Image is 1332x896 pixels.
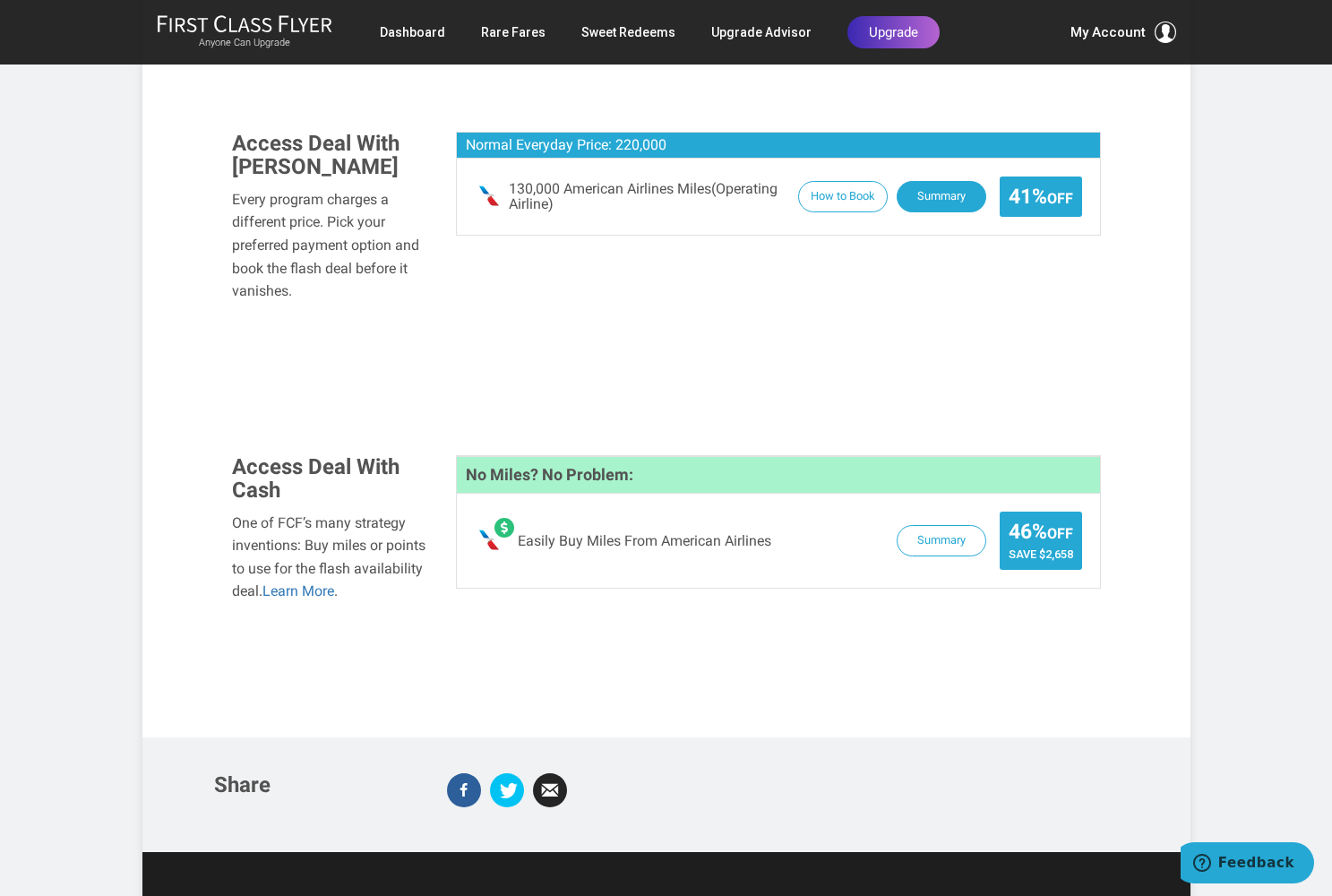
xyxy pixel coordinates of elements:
[1009,547,1073,561] span: Save $2,658
[509,181,789,212] span: 130,000 American Airlines Miles
[157,14,332,50] a: First Class FlyerAnyone Can Upgrade
[1181,842,1314,887] iframe: Opens a widget where you can find more information
[1047,525,1073,542] small: Off
[232,455,429,503] h3: Access Deal With Cash
[457,456,1100,494] h4: No Miles? No Problem:
[509,180,778,213] span: (Operating Airline)
[847,16,940,48] a: Upgrade
[262,582,334,599] a: Learn More
[232,132,429,179] h3: Access Deal With [PERSON_NAME]
[157,14,332,33] img: First Class Flyer
[798,181,888,212] button: How to Book
[1047,190,1073,207] small: Off
[481,16,546,48] a: Rare Fares
[711,16,812,48] a: Upgrade Advisor
[380,16,445,48] a: Dashboard
[1070,22,1146,43] span: My Account
[1070,22,1176,43] button: My Account
[897,525,986,556] button: Summary
[232,512,429,603] div: One of FCF’s many strategy inventions: Buy miles or points to use for the flash availability deal. .
[157,37,332,49] small: Anyone Can Upgrade
[581,16,675,48] a: Sweet Redeems
[518,533,771,549] span: Easily Buy Miles From American Airlines
[232,188,429,303] div: Every program charges a different price. Pick your preferred payment option and book the flash de...
[1009,521,1073,543] span: 46%
[457,133,1100,159] h3: Normal Everyday Price: 220,000
[897,181,986,212] button: Summary
[214,773,420,797] h3: Share
[1009,185,1073,208] span: 41%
